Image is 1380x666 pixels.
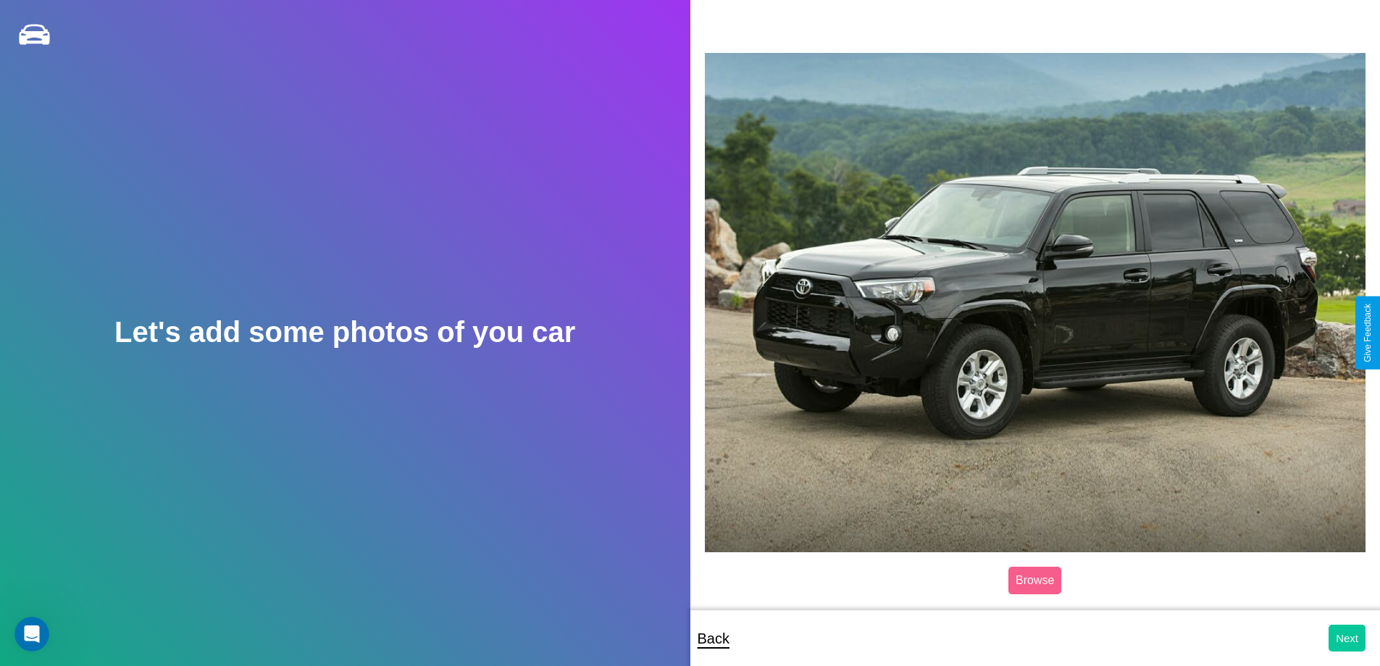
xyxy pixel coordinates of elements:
button: Next [1329,625,1366,652]
label: Browse [1008,567,1061,594]
div: Give Feedback [1363,304,1373,362]
p: Back [698,625,729,652]
img: posted [705,53,1366,551]
iframe: Intercom live chat [14,617,49,652]
h2: Let's add some photos of you car [114,316,575,349]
